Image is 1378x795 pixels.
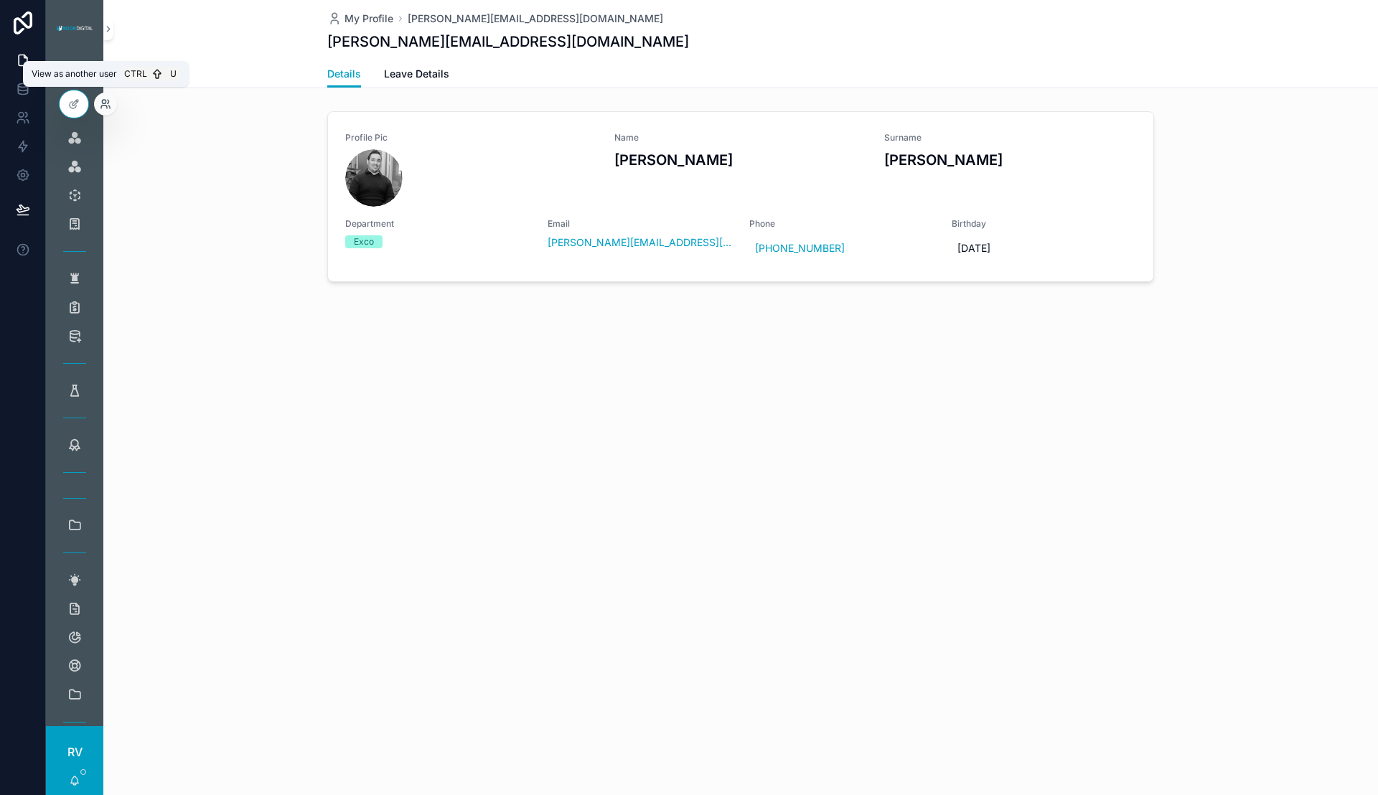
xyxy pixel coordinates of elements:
span: Details [327,67,361,81]
span: Name [614,132,866,144]
h3: [PERSON_NAME] [614,149,866,171]
span: Ctrl [123,67,149,81]
span: U [167,68,179,80]
a: Leave Details [384,61,449,90]
a: [PERSON_NAME][EMAIL_ADDRESS][DOMAIN_NAME] [548,235,733,250]
img: App logo [55,23,95,34]
span: View as another user [32,68,117,80]
div: scrollable content [46,57,103,726]
span: Birthday [952,218,1137,230]
span: Department [345,218,530,230]
h3: [PERSON_NAME] [884,149,1136,171]
span: Profile Pic [345,132,597,144]
span: My Profile [344,11,393,26]
a: [PERSON_NAME][EMAIL_ADDRESS][DOMAIN_NAME] [408,11,663,26]
span: RV [67,743,83,761]
div: Exco [354,235,374,248]
span: Phone [749,218,934,230]
a: My Profile [327,11,393,26]
span: Surname [884,132,1136,144]
h1: [PERSON_NAME][EMAIL_ADDRESS][DOMAIN_NAME] [327,32,689,52]
span: [DATE] [957,241,1131,255]
span: Email [548,218,733,230]
a: Details [327,61,361,88]
a: [PHONE_NUMBER] [755,241,845,255]
span: Leave Details [384,67,449,81]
